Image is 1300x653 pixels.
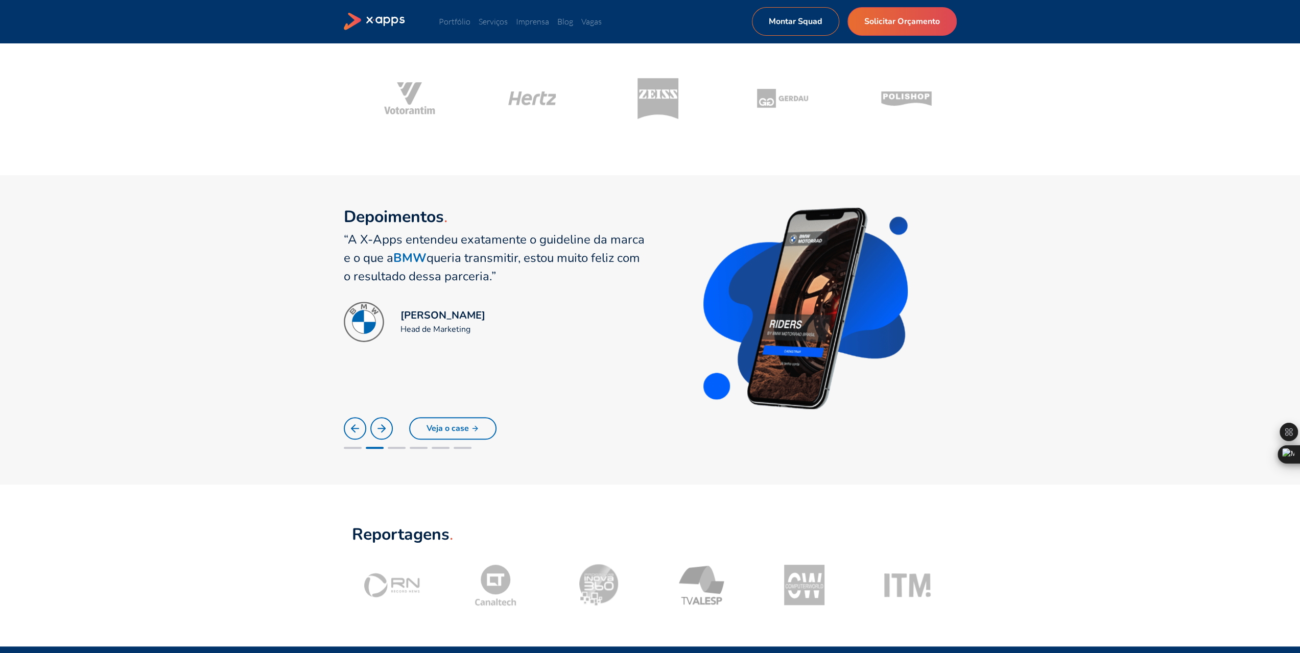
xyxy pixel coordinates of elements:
a: Vagas [581,16,602,27]
div: [PERSON_NAME] [400,308,485,323]
a: Serviços [479,16,508,27]
a: Reportagens [352,525,453,548]
a: Solicitar Orçamento [847,7,957,36]
q: “A X-Apps entendeu exatamente o guideline da marca e o que a queria transmitir, estou muito feliz... [344,231,645,284]
strong: BMW [393,250,427,266]
a: Veja o case [409,417,497,440]
a: Montar Squad [752,7,839,36]
a: Portfólio [439,16,470,27]
div: Head de Marketing [400,323,485,335]
img: BMW logo [344,302,384,342]
strong: Reportagens [352,523,450,545]
a: Imprensa [516,16,549,27]
a: Blog [557,16,573,27]
strong: Depoimentos [344,206,444,228]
